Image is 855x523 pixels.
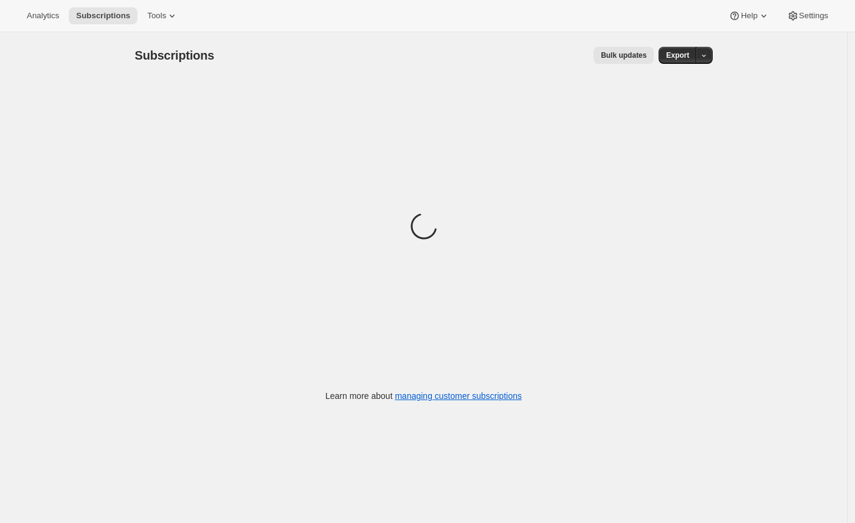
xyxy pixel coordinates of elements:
button: Settings [780,7,836,24]
button: Export [659,47,696,64]
span: Subscriptions [76,11,130,21]
p: Learn more about [325,390,522,402]
span: Settings [799,11,828,21]
button: Subscriptions [69,7,137,24]
span: Analytics [27,11,59,21]
span: Export [666,50,689,60]
span: Bulk updates [601,50,646,60]
span: Tools [147,11,166,21]
button: Help [721,7,777,24]
a: managing customer subscriptions [395,391,522,401]
button: Bulk updates [594,47,654,64]
button: Tools [140,7,185,24]
button: Analytics [19,7,66,24]
span: Subscriptions [135,49,215,62]
span: Help [741,11,757,21]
